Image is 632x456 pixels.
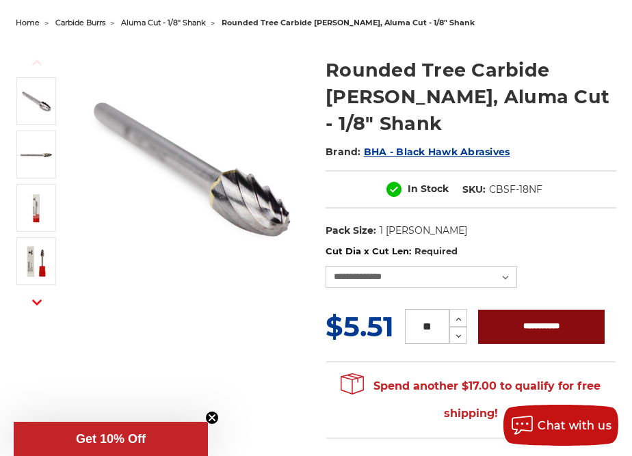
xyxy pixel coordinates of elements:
span: rounded tree carbide [PERSON_NAME], aluma cut - 1/8" shank [222,18,475,27]
img: SF-51NF rounded tree shape carbide burr 1/8" shank [19,137,53,172]
div: Get 10% OffClose teaser [14,422,208,456]
span: Chat with us [538,419,611,432]
span: Get 10% Off [76,432,146,446]
img: 1/8" rounded tree aluma cut carbide bur [19,244,53,278]
dd: CBSF-18NF [489,183,542,197]
img: rounded tree aluma cut carbide burr [19,84,53,118]
a: home [16,18,40,27]
button: Next [21,288,53,317]
a: carbide burrs [55,18,105,27]
span: Spend another $17.00 to qualify for free shipping! [341,379,601,420]
dd: 1 [PERSON_NAME] [380,224,467,238]
dt: Pack Size: [326,224,376,238]
small: Required [414,245,458,256]
img: Rounded tree aluma cut carbide burr - 1/8 inch shank [19,191,53,225]
button: Close teaser [205,411,219,425]
span: Brand: [326,146,361,158]
span: $5.51 [326,310,394,343]
button: Previous [21,48,53,77]
a: BHA - Black Hawk Abrasives [364,146,510,158]
label: Cut Dia x Cut Len: [326,245,616,258]
button: Chat with us [503,405,618,446]
a: aluma cut - 1/8" shank [121,18,206,27]
img: rounded tree aluma cut carbide burr [74,51,306,284]
dt: SKU: [462,183,486,197]
h1: Rounded Tree Carbide [PERSON_NAME], Aluma Cut - 1/8" Shank [326,57,616,137]
span: In Stock [408,183,449,195]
